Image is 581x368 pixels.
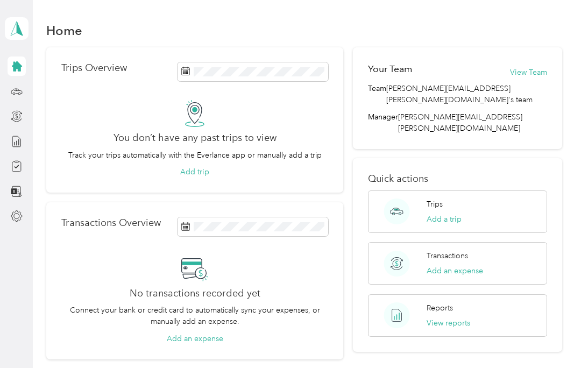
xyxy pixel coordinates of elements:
h2: No transactions recorded yet [130,288,260,299]
span: [PERSON_NAME][EMAIL_ADDRESS][PERSON_NAME][DOMAIN_NAME]'s team [386,83,548,105]
h1: Home [46,25,82,36]
button: View Team [510,67,547,78]
span: [PERSON_NAME][EMAIL_ADDRESS][PERSON_NAME][DOMAIN_NAME] [398,112,522,133]
p: Transactions Overview [61,217,161,229]
p: Connect your bank or credit card to automatically sync your expenses, or manually add an expense. [61,305,329,327]
p: Trips Overview [61,62,127,74]
p: Reports [427,302,453,314]
span: Manager [368,111,398,134]
p: Transactions [427,250,468,261]
span: Team [368,83,386,105]
button: Add an expense [427,265,483,277]
p: Track your trips automatically with the Everlance app or manually add a trip [68,150,322,161]
h2: You don’t have any past trips to view [114,132,277,144]
button: Add trip [180,166,209,178]
h2: Your Team [368,62,412,76]
button: Add an expense [167,333,223,344]
p: Trips [427,199,443,210]
p: Quick actions [368,173,548,185]
iframe: Everlance-gr Chat Button Frame [521,308,581,368]
button: Add a trip [427,214,462,225]
button: View reports [427,317,470,329]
